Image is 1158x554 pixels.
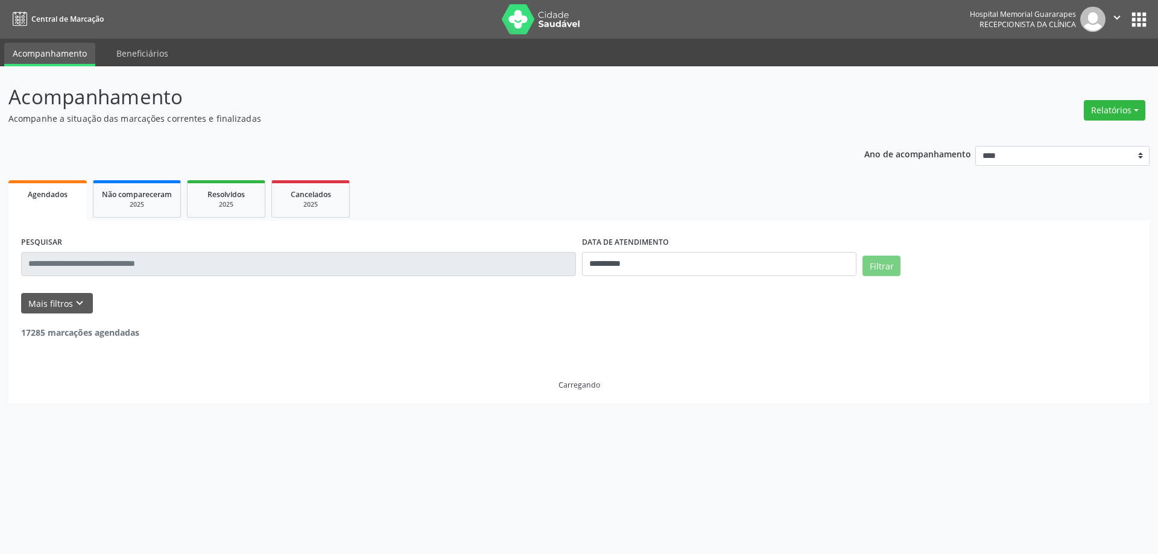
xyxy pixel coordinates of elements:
span: Recepcionista da clínica [979,19,1076,30]
img: img [1080,7,1106,32]
p: Acompanhamento [8,82,807,112]
i:  [1110,11,1124,24]
div: 2025 [196,200,256,209]
a: Beneficiários [108,43,177,64]
span: Cancelados [291,189,331,200]
button: Filtrar [862,256,900,276]
a: Acompanhamento [4,43,95,66]
button:  [1106,7,1128,32]
div: 2025 [102,200,172,209]
div: 2025 [280,200,341,209]
p: Ano de acompanhamento [864,146,971,161]
span: Agendados [28,189,68,200]
label: DATA DE ATENDIMENTO [582,233,669,252]
div: Carregando [558,380,600,390]
i: keyboard_arrow_down [73,297,86,310]
div: Hospital Memorial Guararapes [970,9,1076,19]
button: Relatórios [1084,100,1145,121]
a: Central de Marcação [8,9,104,29]
button: Mais filtroskeyboard_arrow_down [21,293,93,314]
p: Acompanhe a situação das marcações correntes e finalizadas [8,112,807,125]
span: Central de Marcação [31,14,104,24]
button: apps [1128,9,1150,30]
span: Resolvidos [207,189,245,200]
strong: 17285 marcações agendadas [21,327,139,338]
label: PESQUISAR [21,233,62,252]
span: Não compareceram [102,189,172,200]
